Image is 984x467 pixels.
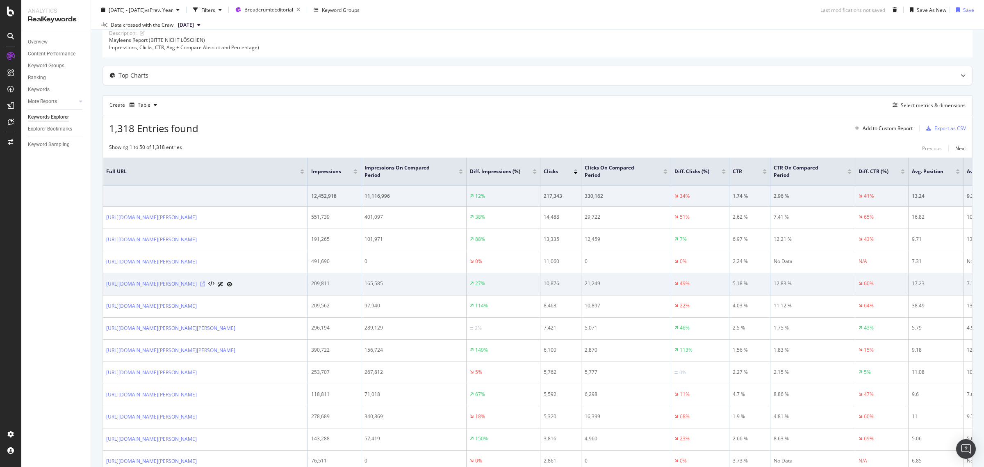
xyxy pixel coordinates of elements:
span: Impressions On Compared Period [364,164,446,179]
a: [URL][DOMAIN_NAME][PERSON_NAME] [106,302,197,310]
div: 3,816 [544,435,578,442]
div: Explorer Bookmarks [28,125,72,133]
div: 46% [680,324,690,332]
div: 1.74 % [733,192,767,200]
div: 1.9 % [733,413,767,420]
div: Previous [922,145,942,152]
div: No Data [774,457,852,465]
div: 5,320 [544,413,578,420]
div: 2.24 % [733,258,767,265]
div: 16,399 [585,413,667,420]
div: 16.82 [912,213,960,221]
div: 2.27 % [733,369,767,376]
div: 8,463 [544,302,578,309]
div: Select metrics & dimensions [901,102,966,109]
div: 29,722 [585,213,667,221]
button: Next [955,144,966,153]
div: 209,811 [311,280,358,287]
span: CTR On Compared Period [774,164,835,179]
div: 2.66 % [733,435,767,442]
div: 47% [864,391,874,398]
a: [URL][DOMAIN_NAME][PERSON_NAME] [106,213,197,222]
div: Keywords [28,85,50,94]
div: 5.06 [912,435,960,442]
button: Select metrics & dimensions [889,100,966,110]
div: 330,162 [585,192,667,200]
button: Filters [190,3,225,16]
div: 65% [864,213,874,221]
div: 165,585 [364,280,463,287]
div: More Reports [28,97,57,106]
div: No Data [774,258,852,265]
div: 8.63 % [774,435,852,442]
div: 150% [475,435,488,442]
div: 0 [364,258,463,265]
div: 69% [864,435,874,442]
div: 7.41 % [774,213,852,221]
a: Keyword Groups [28,62,85,70]
div: 12,452,918 [311,192,358,200]
div: 2,870 [585,346,667,354]
div: 14,488 [544,213,578,221]
div: 156,724 [364,346,463,354]
div: 57,419 [364,435,463,442]
div: 11% [680,391,690,398]
button: [DATE] - [DATE]vsPrev. Year [98,3,183,16]
div: 12.83 % [774,280,852,287]
div: 390,722 [311,346,358,354]
div: 118,811 [311,391,358,398]
a: Explorer Bookmarks [28,125,85,133]
div: 11,060 [544,258,578,265]
div: 278,689 [311,413,358,420]
div: 12.21 % [774,236,852,243]
div: Filters [201,6,215,13]
div: Keyword Sampling [28,140,70,149]
div: 7,421 [544,324,578,332]
div: 18% [475,413,485,420]
div: 7% [680,236,687,243]
a: [URL][DOMAIN_NAME][PERSON_NAME][PERSON_NAME] [106,346,235,355]
div: 88% [475,236,485,243]
div: Keyword Groups [322,6,360,13]
div: 97,940 [364,302,463,309]
div: Top Charts [118,71,148,80]
img: Equal [674,371,678,374]
div: 2,861 [544,457,578,465]
div: 68% [680,413,690,420]
button: Export as CSV [923,122,966,135]
div: 5% [475,369,482,376]
span: Diff. Clicks (%) [674,168,709,175]
div: 2.96 % [774,192,852,200]
div: 11,116,996 [364,192,463,200]
a: [URL][DOMAIN_NAME][PERSON_NAME][PERSON_NAME] [106,324,235,332]
div: 8.86 % [774,391,852,398]
div: 21,249 [585,280,667,287]
div: 0% [475,457,482,465]
div: 217,343 [544,192,578,200]
div: 401,097 [364,213,463,221]
div: 6.85 [912,457,960,465]
div: 60% [864,413,874,420]
a: Ranking [28,73,85,82]
div: 15% [864,346,874,354]
span: vs Prev. Year [145,6,173,13]
span: Diff. Impressions (%) [470,168,520,175]
div: 43% [864,236,874,243]
div: Content Performance [28,50,75,58]
div: 51% [680,213,690,221]
div: 551,739 [311,213,358,221]
div: 209,562 [311,302,358,309]
button: Previous [922,144,942,153]
div: Save As New [917,6,946,13]
div: 2.5 % [733,324,767,332]
a: [URL][DOMAIN_NAME][PERSON_NAME] [106,369,197,377]
div: 23% [680,435,690,442]
div: 9.18 [912,346,960,354]
div: Keyword Groups [28,62,64,70]
a: [URL][DOMAIN_NAME][PERSON_NAME] [106,413,197,421]
div: 2% [475,325,482,332]
span: [DATE] - [DATE] [109,6,145,13]
div: 76,511 [311,457,358,465]
a: [URL][DOMAIN_NAME][PERSON_NAME] [106,258,197,266]
div: 5,071 [585,324,667,332]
